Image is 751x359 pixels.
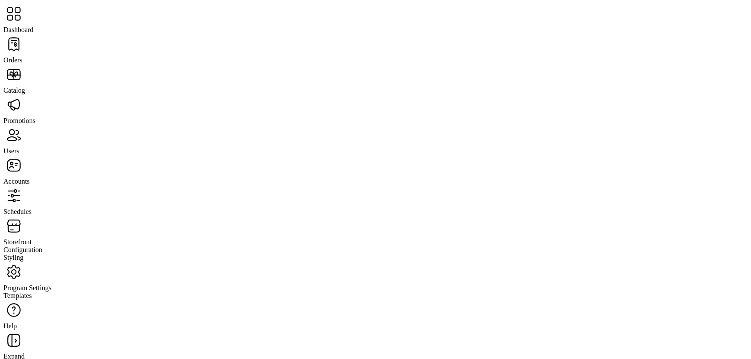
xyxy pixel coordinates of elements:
span: Dashboard [3,26,33,33]
span: Promotions [3,117,35,124]
span: Storefront [3,238,32,246]
span: Users [3,147,19,155]
span: Schedules [3,208,32,215]
span: Help [3,322,17,330]
span: Orders [3,56,22,64]
span: Templates [3,292,32,299]
span: Program Settings [3,284,51,291]
span: Configuration [3,246,42,253]
span: Accounts [3,178,29,185]
span: Catalog [3,87,25,94]
span: Styling [3,254,23,261]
